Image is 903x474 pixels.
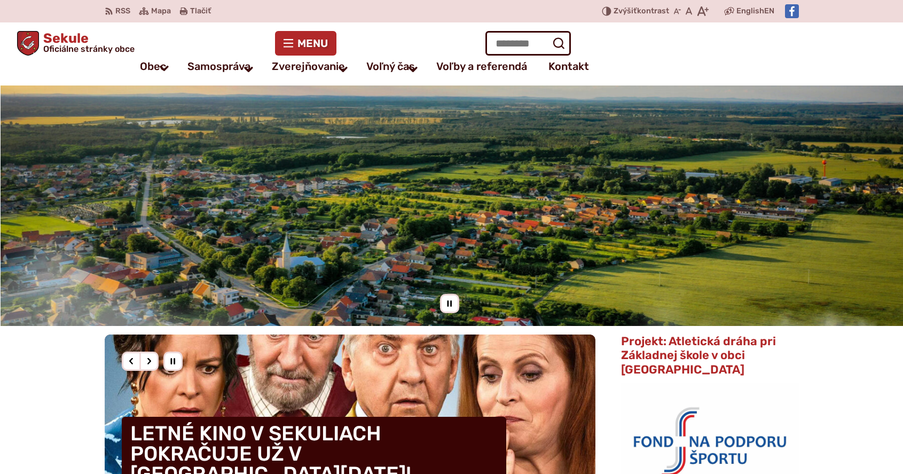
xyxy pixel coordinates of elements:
[734,5,776,18] a: English EN
[331,57,356,82] button: Otvoriť podmenu pre Zverejňovanie
[785,4,799,18] img: Prejsť na Facebook stránku
[190,7,211,16] span: Tlačiť
[43,45,135,53] span: Oficiálne stránky obce
[17,31,135,56] a: Logo Sekule, prejsť na domovskú stránku.
[115,5,130,18] span: RSS
[548,56,589,77] a: Kontakt
[275,31,336,56] button: Menu
[440,294,459,313] div: Pozastaviť pohyb slajdera
[366,56,415,77] a: Voľný čas
[736,5,764,18] span: English
[152,56,177,81] button: Otvoriť podmenu pre
[297,39,328,48] span: Menu
[140,56,166,77] a: Obec
[614,7,669,16] span: kontrast
[163,352,183,371] div: Pozastaviť pohyb slajdera
[187,56,250,77] a: Samospráva
[621,334,776,377] span: Projekt: Atletická dráha pri Základnej škole v obci [GEOGRAPHIC_DATA]
[237,57,261,82] button: Otvoriť podmenu pre
[39,32,135,53] h1: Sekule
[436,56,527,77] a: Voľby a referendá
[614,6,637,15] span: Zvýšiť
[17,31,39,56] img: Prejsť na domovskú stránku
[151,5,171,18] span: Mapa
[272,56,345,77] a: Zverejňovanie
[401,57,426,82] button: Otvoriť podmenu pre
[764,5,774,18] span: EN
